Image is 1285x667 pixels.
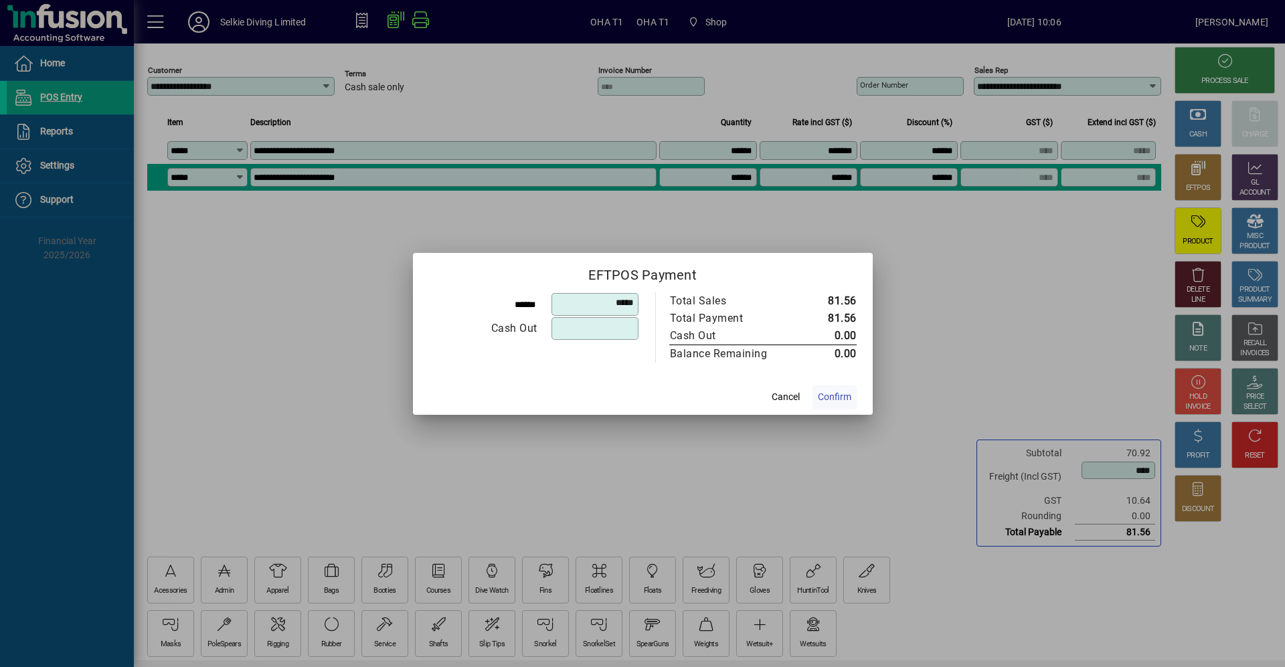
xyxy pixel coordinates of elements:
button: Cancel [764,385,807,409]
td: 81.56 [796,310,857,327]
div: Balance Remaining [670,346,782,362]
td: 0.00 [796,327,857,345]
span: Cancel [772,390,800,404]
div: Cash Out [430,320,537,337]
td: 81.56 [796,292,857,310]
button: Confirm [812,385,857,409]
h2: EFTPOS Payment [413,253,873,292]
td: Total Sales [669,292,796,310]
td: Total Payment [669,310,796,327]
td: 0.00 [796,345,857,363]
span: Confirm [818,390,851,404]
div: Cash Out [670,328,782,344]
